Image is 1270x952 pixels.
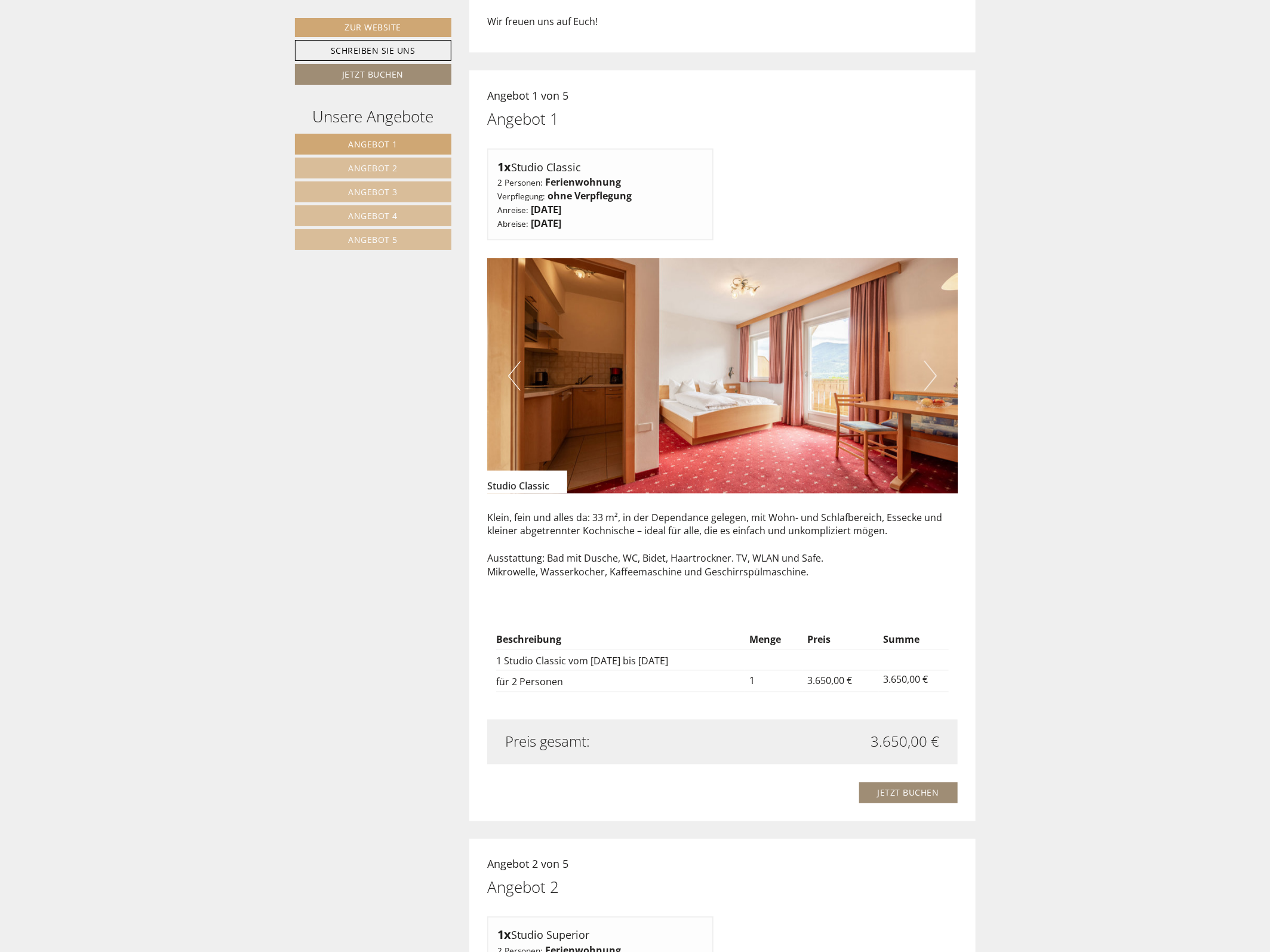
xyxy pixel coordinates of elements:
[348,162,398,174] span: Angebot 2
[924,361,937,391] button: Next
[295,64,451,85] a: Jetzt buchen
[496,631,745,649] th: Beschreibung
[859,782,958,803] a: Jetzt buchen
[295,40,451,61] a: Schreiben Sie uns
[487,15,958,29] p: Wir freuen uns auf Euch!
[807,674,852,688] span: 3.650,00 €
[487,471,567,494] div: Studio Classic
[497,190,545,202] small: Verpflegung:
[348,234,398,245] span: Angebot 5
[348,186,398,198] span: Angebot 3
[545,175,621,189] b: Ferienwohnung
[745,631,802,649] th: Menge
[487,877,559,899] div: Angebot 2
[497,927,703,944] div: Studio Superior
[497,927,511,943] b: 1x
[497,177,543,188] small: 2 Personen:
[879,631,949,649] th: Summe
[295,18,451,37] a: Zur Website
[802,631,879,649] th: Preis
[348,138,398,150] span: Angebot 1
[497,218,528,229] small: Abreise:
[348,210,398,221] span: Angebot 4
[487,258,958,494] img: image
[295,106,451,128] div: Unsere Angebote
[497,159,703,176] div: Studio Classic
[487,108,559,130] div: Angebot 1
[496,671,745,692] td: für 2 Personen
[508,361,521,391] button: Previous
[496,732,722,752] div: Preis gesamt:
[531,203,561,216] b: [DATE]
[745,671,802,692] td: 1
[487,512,958,580] p: Klein, fein und alles da: 33 m², in der Dependance gelegen, mit Wohn- und Schlafbereich, Essecke ...
[487,88,568,103] span: Angebot 1 von 5
[531,217,561,230] b: [DATE]
[487,857,568,871] span: Angebot 2 von 5
[879,671,949,692] td: 3.650,00 €
[497,159,511,175] b: 1x
[496,649,745,671] td: 1 Studio Classic vom [DATE] bis [DATE]
[497,204,528,215] small: Anreise:
[548,189,632,202] b: ohne Verpflegung
[871,732,940,752] span: 3.650,00 €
